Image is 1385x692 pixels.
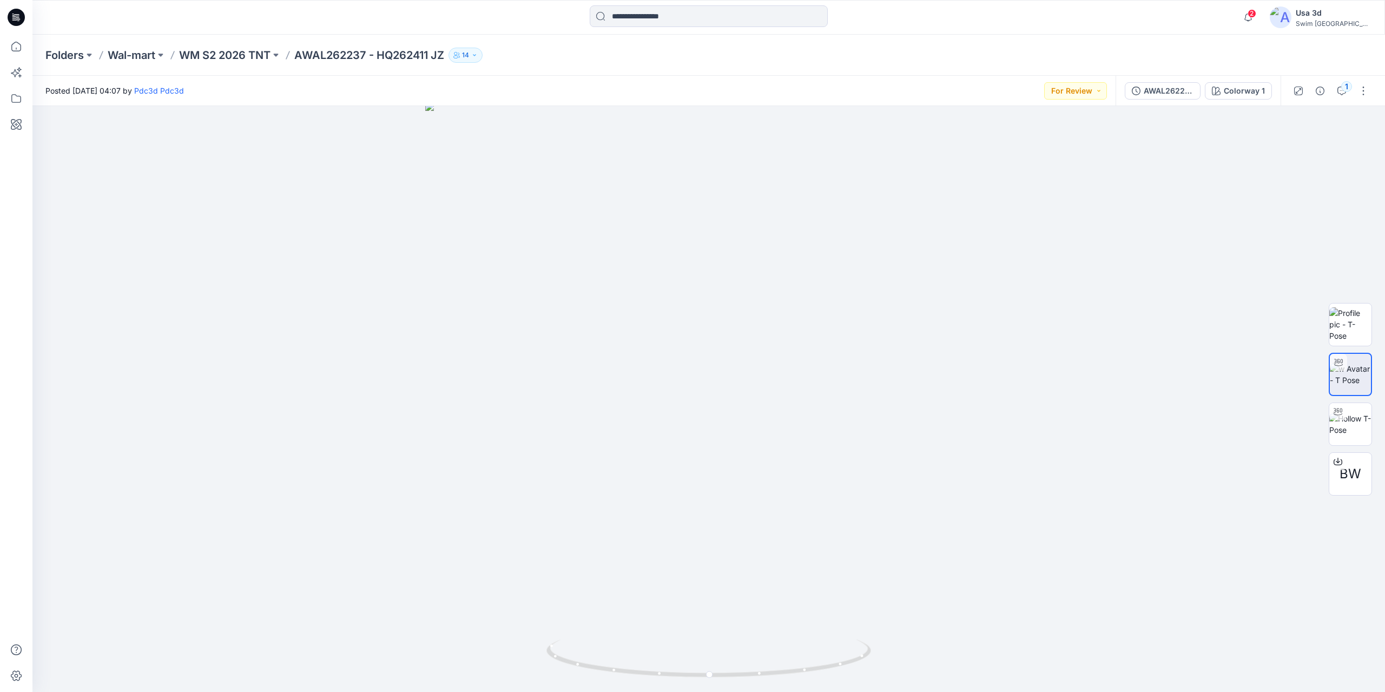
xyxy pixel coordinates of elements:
button: Details [1311,82,1329,100]
a: Pdc3d Pdc3d [134,86,184,95]
div: Usa 3d [1296,6,1371,19]
button: AWAL262237 - HQ262411 JZ [1125,82,1201,100]
span: BW [1340,464,1361,484]
span: Posted [DATE] 04:07 by [45,85,184,96]
img: Profile pic - T-Pose [1329,307,1371,341]
div: Swim [GEOGRAPHIC_DATA] [1296,19,1371,28]
a: Folders [45,48,84,63]
p: AWAL262237 - HQ262411 JZ [294,48,444,63]
button: Colorway 1 [1205,82,1272,100]
a: WM S2 2026 TNT [179,48,271,63]
img: avatar [1270,6,1291,28]
span: 2 [1248,9,1256,18]
div: Colorway 1 [1224,85,1265,97]
div: 1 [1341,81,1352,92]
button: 1 [1333,82,1350,100]
button: 14 [449,48,483,63]
p: 14 [462,49,469,61]
img: Hollow T-Pose [1329,413,1371,436]
div: AWAL262237 - HQ262411 JZ [1144,85,1193,97]
a: Wal-mart [108,48,155,63]
img: w Avatar - T Pose [1330,363,1371,386]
